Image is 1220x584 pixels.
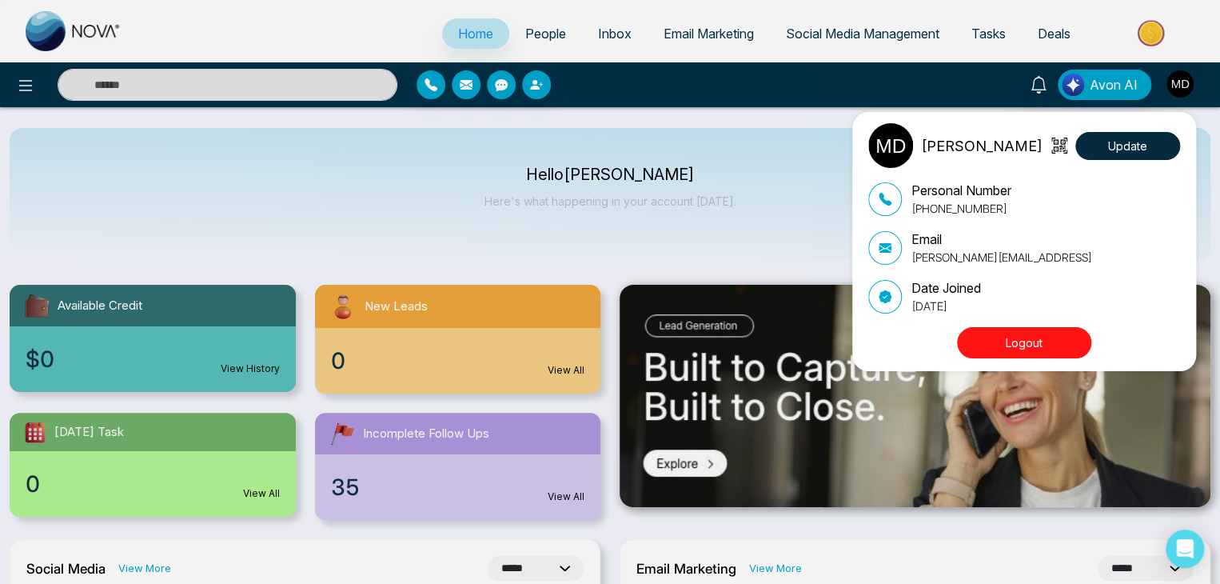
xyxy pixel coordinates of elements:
div: Open Intercom Messenger [1166,530,1204,568]
button: Update [1075,132,1180,160]
p: [PERSON_NAME] [921,135,1043,157]
p: Personal Number [911,181,1011,200]
p: [PHONE_NUMBER] [911,200,1011,217]
p: [DATE] [911,298,981,314]
p: [PERSON_NAME][EMAIL_ADDRESS] [911,249,1092,266]
p: Email [911,230,1092,249]
p: Date Joined [911,278,981,298]
button: Logout [957,327,1091,358]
